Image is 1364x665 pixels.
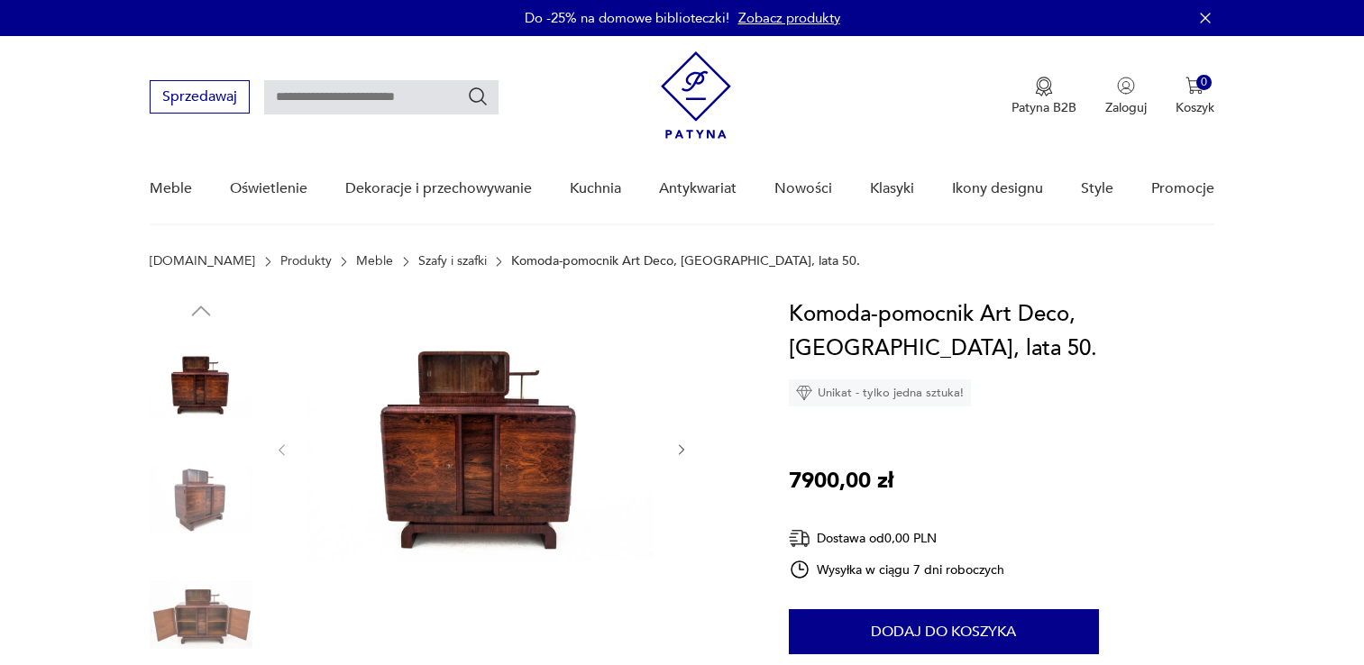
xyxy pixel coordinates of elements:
[570,154,621,223] a: Kuchnia
[659,154,737,223] a: Antykwariat
[150,254,255,269] a: [DOMAIN_NAME]
[1035,77,1053,96] img: Ikona medalu
[774,154,832,223] a: Nowości
[150,449,252,551] img: Zdjęcie produktu Komoda-pomocnik Art Deco, Polska, lata 50.
[150,92,250,105] a: Sprzedawaj
[418,254,487,269] a: Szafy i szafki
[738,9,840,27] a: Zobacz produkty
[789,297,1214,366] h1: Komoda-pomocnik Art Deco, [GEOGRAPHIC_DATA], lata 50.
[1176,77,1214,116] button: 0Koszyk
[150,80,250,114] button: Sprzedawaj
[307,297,655,599] img: Zdjęcie produktu Komoda-pomocnik Art Deco, Polska, lata 50.
[230,154,307,223] a: Oświetlenie
[789,527,1005,550] div: Dostawa od 0,00 PLN
[661,51,731,139] img: Patyna - sklep z meblami i dekoracjami vintage
[1105,99,1147,116] p: Zaloguj
[1012,77,1076,116] a: Ikona medaluPatyna B2B
[796,385,812,401] img: Ikona diamentu
[789,559,1005,580] div: Wysyłka w ciągu 7 dni roboczych
[1151,154,1214,223] a: Promocje
[1081,154,1113,223] a: Style
[356,254,393,269] a: Meble
[789,527,810,550] img: Ikona dostawy
[1117,77,1135,95] img: Ikonka użytkownika
[1196,75,1212,90] div: 0
[150,333,252,436] img: Zdjęcie produktu Komoda-pomocnik Art Deco, Polska, lata 50.
[789,464,893,498] p: 7900,00 zł
[525,9,729,27] p: Do -25% na domowe biblioteczki!
[150,154,192,223] a: Meble
[280,254,332,269] a: Produkty
[1105,77,1147,116] button: Zaloguj
[789,379,971,406] div: Unikat - tylko jedna sztuka!
[1185,77,1204,95] img: Ikona koszyka
[511,254,860,269] p: Komoda-pomocnik Art Deco, [GEOGRAPHIC_DATA], lata 50.
[1012,99,1076,116] p: Patyna B2B
[789,609,1099,654] button: Dodaj do koszyka
[345,154,532,223] a: Dekoracje i przechowywanie
[1176,99,1214,116] p: Koszyk
[952,154,1043,223] a: Ikony designu
[870,154,914,223] a: Klasyki
[467,86,489,107] button: Szukaj
[1012,77,1076,116] button: Patyna B2B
